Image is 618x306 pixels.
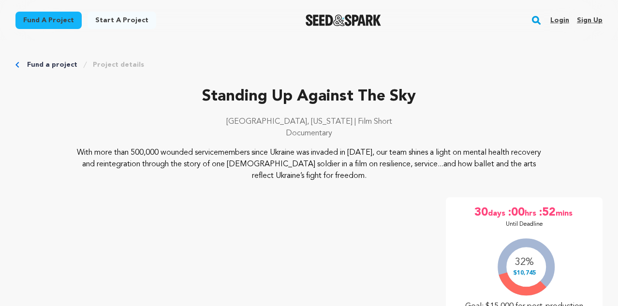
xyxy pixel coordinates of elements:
a: Login [550,13,569,28]
a: Sign up [577,13,603,28]
p: [GEOGRAPHIC_DATA], [US_STATE] | Film Short [15,116,603,128]
span: hrs [525,205,538,220]
p: Documentary [15,128,603,139]
div: Breadcrumb [15,60,603,70]
p: Until Deadline [506,220,543,228]
span: :00 [507,205,525,220]
a: Seed&Spark Homepage [306,15,382,26]
a: Fund a project [27,60,77,70]
img: Seed&Spark Logo Dark Mode [306,15,382,26]
span: :52 [538,205,556,220]
p: With more than 500,000 wounded servicemembers since Ukraine was invaded in [DATE], our team shine... [74,147,544,182]
span: 30 [474,205,488,220]
a: Start a project [88,12,156,29]
span: days [488,205,507,220]
a: Fund a project [15,12,82,29]
p: Standing Up Against The Sky [15,85,603,108]
span: mins [556,205,574,220]
a: Project details [93,60,144,70]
